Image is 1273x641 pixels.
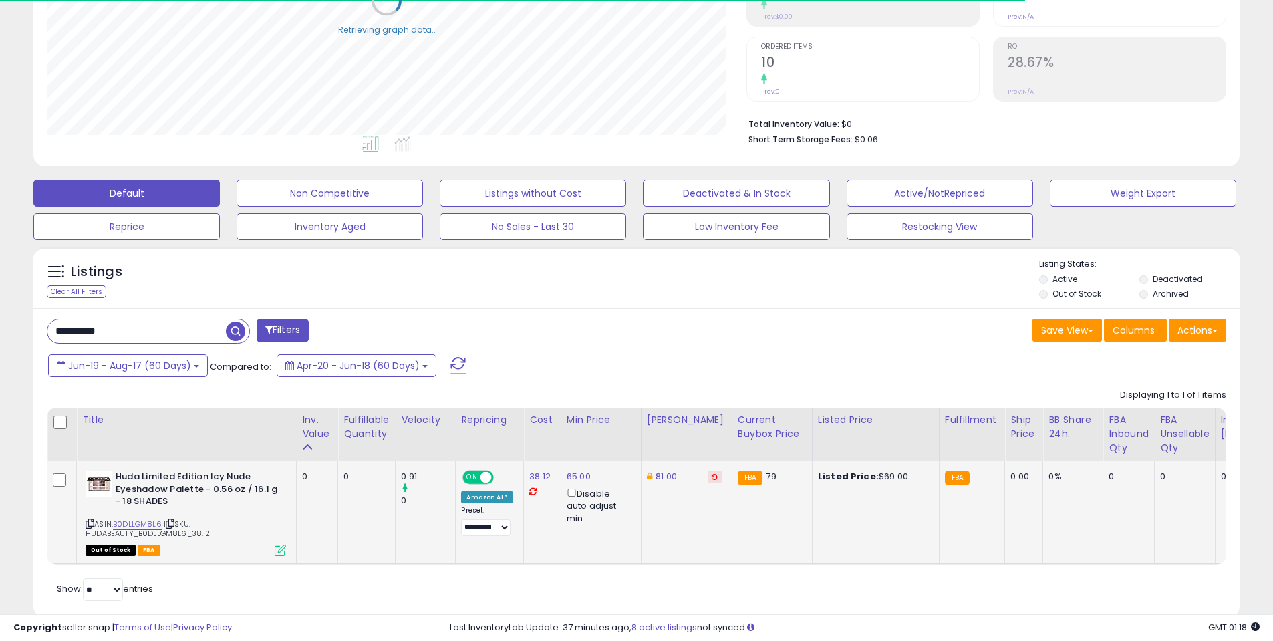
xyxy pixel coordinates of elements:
[818,413,934,427] div: Listed Price
[1208,621,1260,634] span: 2025-08-18 01:18 GMT
[237,180,423,207] button: Non Competitive
[643,213,829,240] button: Low Inventory Fee
[338,23,436,35] div: Retrieving graph data..
[461,491,513,503] div: Amazon AI *
[761,88,780,96] small: Prev: 0
[1048,471,1093,483] div: 0%
[33,213,220,240] button: Reprice
[71,263,122,281] h5: Listings
[1050,180,1236,207] button: Weight Export
[440,213,626,240] button: No Sales - Last 30
[1008,88,1034,96] small: Prev: N/A
[855,133,878,146] span: $0.06
[748,115,1216,131] li: $0
[529,470,551,483] a: 38.12
[1120,389,1226,402] div: Displaying 1 to 1 of 1 items
[1109,471,1144,483] div: 0
[492,472,513,483] span: OFF
[173,621,232,634] a: Privacy Policy
[567,486,631,525] div: Disable auto adjust min
[1008,13,1034,21] small: Prev: N/A
[450,622,1260,634] div: Last InventoryLab Update: 37 minutes ago, not synced.
[1052,273,1077,285] label: Active
[1153,273,1203,285] label: Deactivated
[86,471,112,497] img: 41PeO-pDPNL._SL40_.jpg
[48,354,208,377] button: Jun-19 - Aug-17 (60 Days)
[297,359,420,372] span: Apr-20 - Jun-18 (60 Days)
[1169,319,1226,342] button: Actions
[738,471,762,485] small: FBA
[1104,319,1167,342] button: Columns
[761,55,979,73] h2: 10
[631,621,697,634] a: 8 active listings
[761,43,979,51] span: Ordered Items
[138,545,160,556] span: FBA
[529,413,555,427] div: Cost
[13,622,232,634] div: seller snap | |
[257,319,309,342] button: Filters
[114,621,171,634] a: Terms of Use
[1153,288,1189,299] label: Archived
[116,471,278,511] b: Huda Limited Edition Icy Nude Eyeshadow Palette - 0.56 oz / 16.1 g - 18 SHADES
[343,413,390,441] div: Fulfillable Quantity
[1010,413,1037,441] div: Ship Price
[567,413,635,427] div: Min Price
[302,413,332,441] div: Inv. value
[1008,55,1226,73] h2: 28.67%
[68,359,191,372] span: Jun-19 - Aug-17 (60 Days)
[761,13,793,21] small: Prev: $0.00
[748,118,839,130] b: Total Inventory Value:
[86,519,210,539] span: | SKU: HUDABEAUTY_B0DLLGM8L6_38.12
[1109,413,1149,455] div: FBA inbound Qty
[1113,324,1155,337] span: Columns
[47,285,106,298] div: Clear All Filters
[210,360,271,373] span: Compared to:
[277,354,436,377] button: Apr-20 - Jun-18 (60 Days)
[643,180,829,207] button: Deactivated & In Stock
[738,413,807,441] div: Current Buybox Price
[13,621,62,634] strong: Copyright
[567,470,591,483] a: 65.00
[461,506,513,536] div: Preset:
[1039,258,1240,271] p: Listing States:
[461,413,518,427] div: Repricing
[86,545,136,556] span: All listings that are currently out of stock and unavailable for purchase on Amazon
[343,471,385,483] div: 0
[647,413,726,427] div: [PERSON_NAME]
[401,495,455,507] div: 0
[847,213,1033,240] button: Restocking View
[1052,288,1101,299] label: Out of Stock
[656,470,677,483] a: 81.00
[33,180,220,207] button: Default
[945,471,970,485] small: FBA
[302,471,327,483] div: 0
[748,134,853,145] b: Short Term Storage Fees:
[86,471,286,555] div: ASIN:
[818,470,879,483] b: Listed Price:
[945,413,999,427] div: Fulfillment
[57,582,153,595] span: Show: entries
[1008,43,1226,51] span: ROI
[237,213,423,240] button: Inventory Aged
[1032,319,1102,342] button: Save View
[766,470,776,483] span: 79
[1048,413,1097,441] div: BB Share 24h.
[1010,471,1032,483] div: 0.00
[818,471,929,483] div: $69.00
[401,471,455,483] div: 0.91
[82,413,291,427] div: Title
[401,413,450,427] div: Velocity
[440,180,626,207] button: Listings without Cost
[1160,471,1205,483] div: 0
[847,180,1033,207] button: Active/NotRepriced
[1160,413,1210,455] div: FBA Unsellable Qty
[113,519,162,530] a: B0DLLGM8L6
[464,472,481,483] span: ON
